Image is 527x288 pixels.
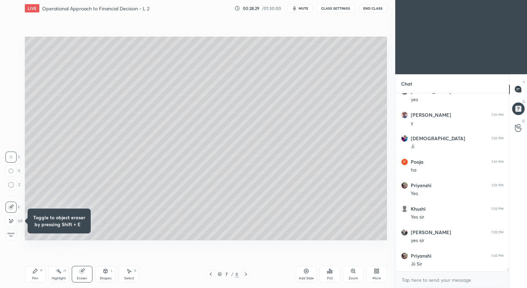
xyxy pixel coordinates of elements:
[317,4,355,12] button: CLASS SETTINGS
[522,118,525,124] p: G
[231,272,233,276] div: /
[359,4,387,12] button: End Class
[6,165,20,176] div: X
[411,261,504,268] div: Jii Sir
[6,179,20,190] div: Z
[401,205,408,212] img: default.png
[411,206,426,212] h6: Khushi
[100,277,111,280] div: Shapes
[32,277,38,280] div: Pen
[401,252,408,259] img: 3d48b2e1061f4697bfa1d74733804c27.jpg
[111,269,113,272] div: L
[235,271,239,277] div: 8
[134,269,136,272] div: S
[411,88,451,95] h6: [PERSON_NAME]
[411,112,451,118] h6: [PERSON_NAME]
[491,183,504,188] div: 7:01 PM
[491,254,504,258] div: 7:02 PM
[491,207,504,211] div: 7:02 PM
[40,269,42,272] div: P
[33,214,85,228] h4: Toggle to object eraser by pressing Shift + E
[6,232,16,237] span: Erase all
[491,160,504,164] div: 7:01 PM
[491,113,504,117] div: 7:01 PM
[396,93,509,272] div: grid
[411,167,504,174] div: ha
[6,215,23,227] div: E
[411,120,504,127] div: y
[411,229,451,236] h6: [PERSON_NAME]
[401,182,408,189] img: 3d48b2e1061f4697bfa1d74733804c27.jpg
[411,237,504,244] div: yes sir
[411,159,424,165] h6: Pooja
[411,96,504,103] div: yes
[349,277,358,280] div: Zoom
[411,135,465,142] h6: [DEMOGRAPHIC_DATA]
[288,4,312,12] button: mute
[401,159,408,165] img: 3
[401,229,408,236] img: 592bfaddece444cc86a4ed800d0fed07.jpg
[25,4,39,12] div: LIVE
[411,214,504,221] div: Yes sir
[52,277,66,280] div: Highlight
[77,277,87,280] div: Eraser
[401,135,408,142] img: 3
[523,80,525,85] p: T
[411,143,504,150] div: Ji
[411,253,431,259] h6: Priyanshi
[6,202,20,213] div: E
[401,112,408,118] img: 3
[124,277,134,280] div: Select
[491,230,504,234] div: 7:02 PM
[491,89,504,94] div: 7:01 PM
[411,182,431,189] h6: Priyanshi
[299,6,308,11] span: mute
[523,99,525,104] p: D
[411,190,504,197] div: Yes
[299,277,314,280] div: Add Slide
[372,277,381,280] div: More
[6,152,20,163] div: C
[327,277,332,280] div: Poll
[63,269,66,272] div: H
[42,5,149,12] h4: Operational Approach to Financial Decision - L 2
[396,75,418,93] p: Chat
[491,136,504,141] div: 7:01 PM
[223,272,230,276] div: 7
